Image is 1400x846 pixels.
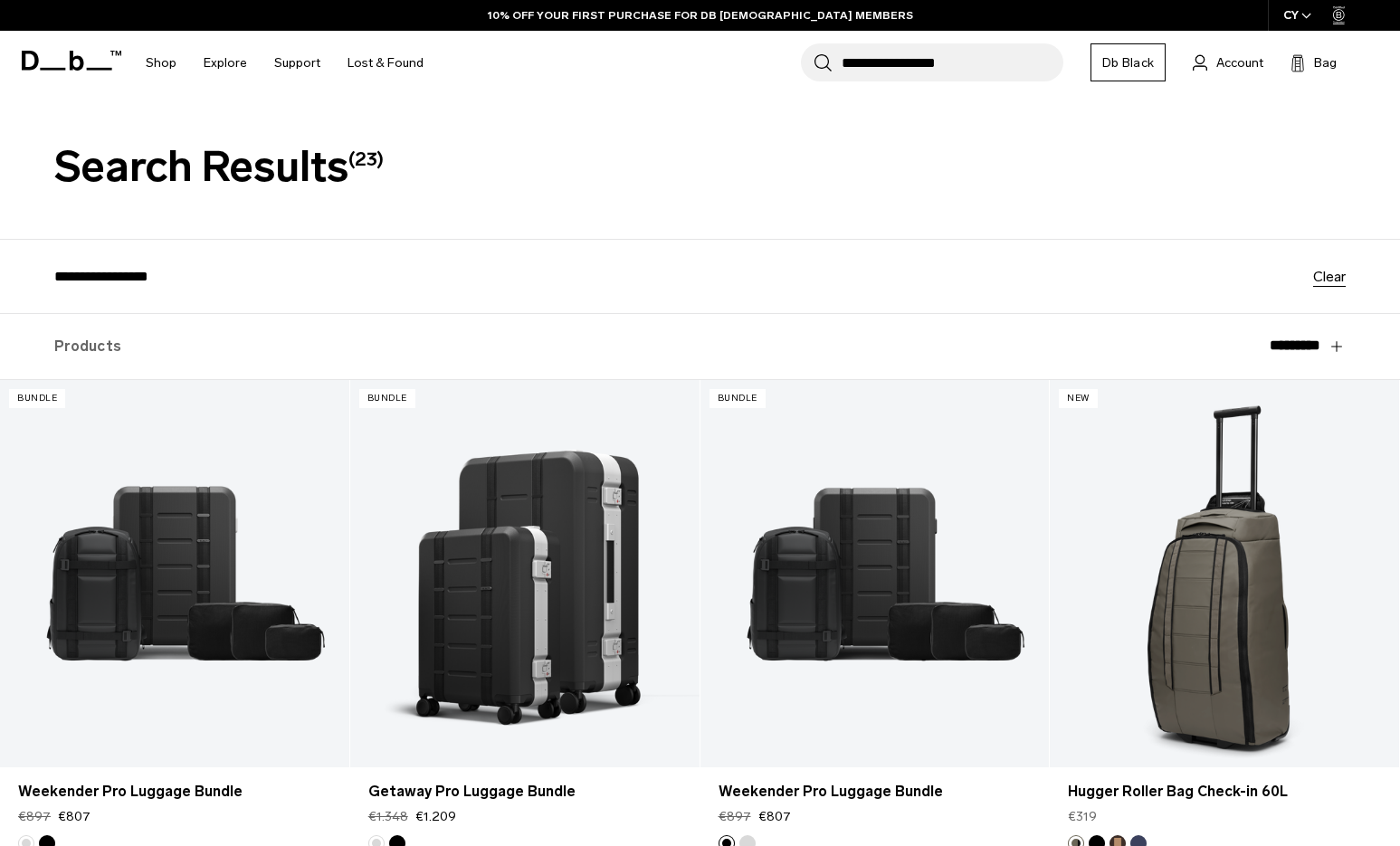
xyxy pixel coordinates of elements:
[348,31,424,95] a: Lost & Found
[18,807,51,826] s: €897
[719,807,751,826] s: €897
[132,31,437,95] nav: Main Navigation
[274,31,320,95] a: Support
[1068,781,1381,803] a: Hugger Roller Bag Check-in 60L
[54,314,121,379] label: Products
[710,389,766,408] p: Bundle
[1050,380,1399,768] a: Hugger Roller Bag Check-in 60L
[359,389,415,408] p: Bundle
[58,807,90,826] span: €807
[1313,269,1346,283] button: Clear
[488,7,913,24] a: 10% OFF YOUR FIRST PURCHASE FOR DB [DEMOGRAPHIC_DATA] MEMBERS
[758,807,791,826] span: €807
[350,380,700,768] a: Getaway Pro Luggage Bundle
[54,141,384,192] span: Search Results
[146,31,176,95] a: Shop
[368,781,681,803] a: Getaway Pro Luggage Bundle
[204,31,247,95] a: Explore
[9,389,65,408] p: Bundle
[1290,52,1337,73] button: Bag
[415,807,456,826] span: €1.209
[1068,807,1097,826] span: €319
[18,781,331,803] a: Weekender Pro Luggage Bundle
[700,380,1050,768] a: Weekender Pro Luggage Bundle
[368,807,408,826] s: €1.348
[719,781,1032,803] a: Weekender Pro Luggage Bundle
[1059,389,1098,408] p: New
[1216,53,1263,72] span: Account
[348,147,384,170] span: (23)
[1314,53,1337,72] span: Bag
[1193,52,1263,73] a: Account
[1090,43,1166,81] a: Db Black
